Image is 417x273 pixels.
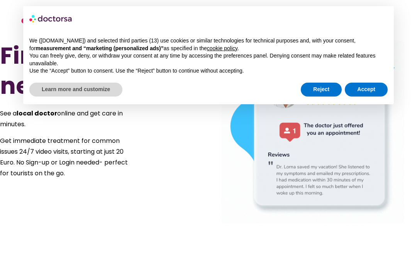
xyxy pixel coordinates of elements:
iframe: Customer reviews powered by Trustpilot [23,251,394,261]
a: cookie policy [207,45,237,51]
p: You can freely give, deny, or withdraw your consent at any time by accessing the preferences pane... [29,52,388,67]
img: doctor in Barcelona Spain [221,41,404,224]
p: We ([DOMAIN_NAME]) and selected third parties (13) use cookies or similar technologies for techni... [29,37,388,52]
p: Use the “Accept” button to consent. Use the “Reject” button to continue without accepting. [29,67,388,75]
button: Learn more and customize [29,83,122,97]
img: logo [29,12,73,25]
strong: measurement and “marketing (personalized ads)” [36,45,163,51]
strong: local doctor [17,109,57,118]
button: Reject [301,83,342,97]
button: Accept [345,83,388,97]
